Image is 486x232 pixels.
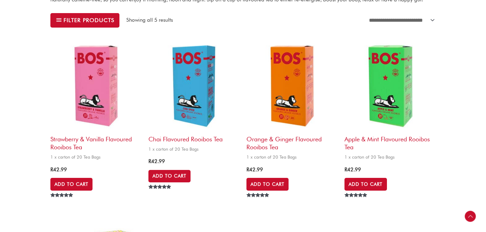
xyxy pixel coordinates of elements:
[246,132,338,151] h2: Orange & Ginger Flavoured Rooibos Tea
[344,154,436,160] span: 1 x carton of 20 Tea Bags
[148,40,240,154] a: Chai Flavoured Rooibos Tea1 x carton of 20 Tea Bags
[246,40,338,131] img: orange & ginger flavoured rooibos tea
[246,40,338,162] a: Orange & Ginger Flavoured Rooibos Tea1 x carton of 20 Tea Bags
[50,154,142,160] span: 1 x carton of 20 Tea Bags
[50,13,120,28] button: Filter products
[344,193,368,213] span: Rated out of 5
[126,16,173,24] p: Showing all 5 results
[148,158,165,164] bdi: 42.99
[344,40,436,162] a: Apple & Mint Flavoured Rooibos Tea1 x carton of 20 Tea Bags
[50,40,142,131] img: strawberry & vanilla flavoured rooibos tea
[50,178,93,190] a: Add to cart: “Strawberry & Vanilla Flavoured Rooibos Tea”
[148,40,240,131] img: chai flavoured rooibos tea
[50,40,142,162] a: Strawberry & Vanilla Flavoured Rooibos Tea1 x carton of 20 Tea Bags
[50,167,53,173] span: R
[344,132,436,151] h2: Apple & Mint Flavoured Rooibos Tea
[344,167,361,173] bdi: 42.99
[246,178,289,190] a: Add to cart: “Orange & Ginger Flavoured Rooibos Tea”
[148,146,240,152] span: 1 x carton of 20 Tea Bags
[50,132,142,151] h2: Strawberry & Vanilla Flavoured Rooibos Tea
[50,193,74,213] span: Rated out of 5
[148,185,172,205] span: Rated out of 5
[148,132,240,143] h2: Chai Flavoured Rooibos Tea
[246,167,263,173] bdi: 42.99
[148,158,151,164] span: R
[246,193,270,213] span: Rated out of 5
[344,40,436,131] img: apple & mint flavoured rooibos tea
[365,13,436,28] select: Shop order
[64,18,114,23] span: Filter products
[148,170,191,182] a: Add to cart: “Chai Flavoured Rooibos Tea”
[344,167,347,173] span: R
[246,154,338,160] span: 1 x carton of 20 Tea Bags
[50,167,67,173] bdi: 42.99
[246,167,249,173] span: R
[344,178,387,190] a: Add to cart: “Apple & Mint Flavoured Rooibos Tea”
